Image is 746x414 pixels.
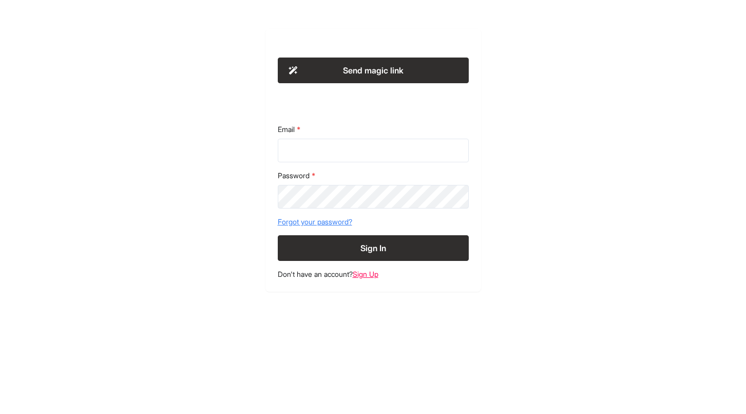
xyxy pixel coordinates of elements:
a: Forgot your password? [278,217,469,227]
label: Email [278,124,469,135]
button: Sign In [278,235,469,261]
a: Sign Up [353,270,378,278]
footer: Don't have an account? [278,269,469,279]
label: Password [278,171,469,181]
button: Send magic link [278,58,469,83]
